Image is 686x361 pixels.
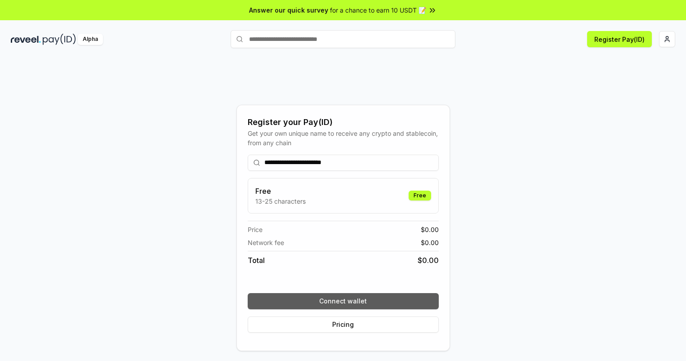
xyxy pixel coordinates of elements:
[248,238,284,247] span: Network fee
[587,31,652,47] button: Register Pay(ID)
[78,34,103,45] div: Alpha
[43,34,76,45] img: pay_id
[248,116,439,129] div: Register your Pay(ID)
[249,5,328,15] span: Answer our quick survey
[409,191,431,201] div: Free
[330,5,426,15] span: for a chance to earn 10 USDT 📝
[248,293,439,309] button: Connect wallet
[11,34,41,45] img: reveel_dark
[418,255,439,266] span: $ 0.00
[255,196,306,206] p: 13-25 characters
[248,316,439,333] button: Pricing
[421,238,439,247] span: $ 0.00
[248,129,439,147] div: Get your own unique name to receive any crypto and stablecoin, from any chain
[248,255,265,266] span: Total
[421,225,439,234] span: $ 0.00
[248,225,263,234] span: Price
[255,186,306,196] h3: Free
